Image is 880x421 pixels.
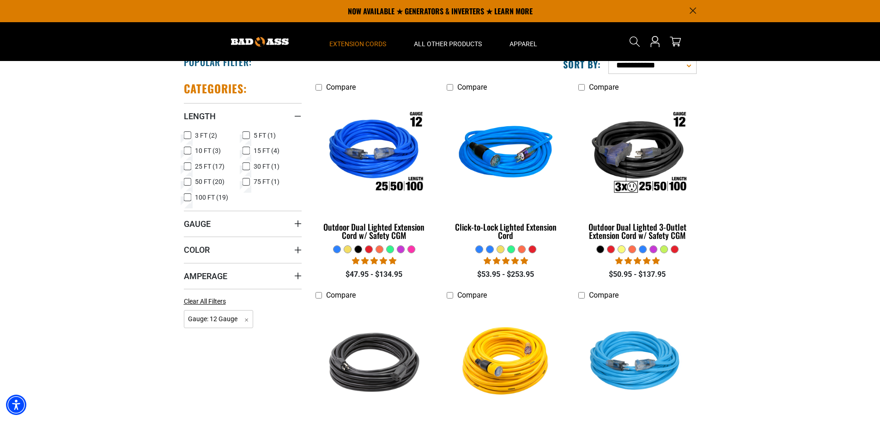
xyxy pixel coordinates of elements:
[447,223,564,239] div: Click-to-Lock Lighted Extension Cord
[184,263,302,289] summary: Amperage
[195,163,225,170] span: 25 FT (17)
[316,22,400,61] summary: Extension Cords
[184,244,210,255] span: Color
[457,291,487,299] span: Compare
[447,269,564,280] div: $53.95 - $253.95
[184,103,302,129] summary: Length
[231,37,289,47] img: Bad Ass Extension Cords
[329,40,386,48] span: Extension Cords
[184,211,302,237] summary: Gauge
[316,309,432,415] img: black
[195,132,217,139] span: 3 FT (2)
[578,223,696,239] div: Outdoor Dual Lighted 3-Outlet Extension Cord w/ Safety CGM
[579,101,696,207] img: Outdoor Dual Lighted 3-Outlet Extension Cord w/ Safety CGM
[184,219,211,229] span: Gauge
[195,178,225,185] span: 50 FT (20)
[195,194,228,201] span: 100 FT (19)
[184,297,230,306] a: Clear All Filters
[648,22,662,61] a: Open this option
[316,101,432,207] img: Outdoor Dual Lighted Extension Cord w/ Safety CGM
[184,314,254,323] a: Gauge: 12 Gauge
[400,22,496,61] summary: All Other Products
[316,223,433,239] div: Outdoor Dual Lighted Extension Cord w/ Safety CGM
[352,256,396,265] span: 4.81 stars
[484,256,528,265] span: 4.87 stars
[448,101,564,207] img: blue
[615,256,660,265] span: 4.80 stars
[184,111,216,122] span: Length
[578,269,696,280] div: $50.95 - $137.95
[184,298,226,305] span: Clear All Filters
[254,178,279,185] span: 75 FT (1)
[316,269,433,280] div: $47.95 - $134.95
[578,96,696,245] a: Outdoor Dual Lighted 3-Outlet Extension Cord w/ Safety CGM Outdoor Dual Lighted 3-Outlet Extensio...
[254,147,279,154] span: 15 FT (4)
[457,83,487,92] span: Compare
[254,163,279,170] span: 30 FT (1)
[184,237,302,262] summary: Color
[448,309,564,415] img: A coiled yellow extension cord with a plug and connector at each end, designed for outdoor use.
[254,132,276,139] span: 5 FT (1)
[447,96,564,245] a: blue Click-to-Lock Lighted Extension Cord
[414,40,482,48] span: All Other Products
[510,40,537,48] span: Apparel
[316,96,433,245] a: Outdoor Dual Lighted Extension Cord w/ Safety CGM Outdoor Dual Lighted Extension Cord w/ Safety CGM
[6,395,26,415] div: Accessibility Menu
[589,291,619,299] span: Compare
[184,310,254,328] span: Gauge: 12 Gauge
[326,83,356,92] span: Compare
[668,36,683,47] a: cart
[579,309,696,415] img: Light Blue
[627,34,642,49] summary: Search
[496,22,551,61] summary: Apparel
[184,56,252,68] h2: Popular Filter:
[589,83,619,92] span: Compare
[184,271,227,281] span: Amperage
[563,58,601,70] label: Sort by:
[326,291,356,299] span: Compare
[195,147,221,154] span: 10 FT (3)
[184,81,248,96] h2: Categories:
